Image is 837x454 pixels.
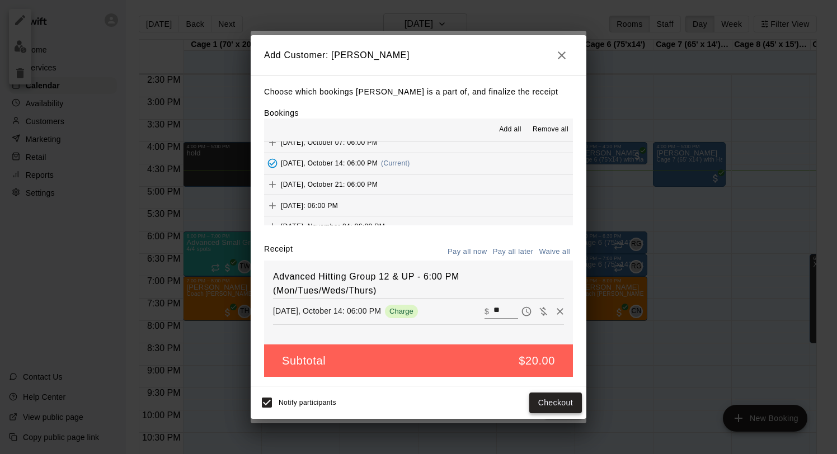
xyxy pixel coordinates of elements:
button: Remove all [528,121,573,139]
button: Pay all later [490,243,537,261]
span: Remove all [533,124,568,135]
button: Remove [552,303,568,320]
span: Add [264,201,281,209]
span: Add all [499,124,521,135]
h2: Add Customer: [PERSON_NAME] [251,35,586,75]
span: [DATE], October 14: 06:00 PM [281,159,378,167]
span: Add [264,222,281,230]
p: [DATE], October 14: 06:00 PM [273,305,381,316]
button: Checkout [529,392,582,413]
span: [DATE], November 04: 06:00 PM [281,223,385,230]
h6: Advanced Hitting Group 12 & UP - 6:00 PM (Mon/Tues/Weds/Thurs) [273,269,564,298]
span: Waive payment [535,306,552,315]
span: Add [264,179,281,188]
span: Pay later [518,306,535,315]
button: Waive all [536,243,573,261]
span: Charge [385,307,418,315]
span: Add [264,138,281,146]
span: (Current) [381,159,410,167]
button: Added - Collect Payment [264,155,281,172]
button: Add[DATE], October 07: 06:00 PM [264,132,573,153]
button: Add[DATE], October 21: 06:00 PM [264,174,573,195]
button: Add all [492,121,528,139]
span: [DATE]: 06:00 PM [281,201,338,209]
label: Receipt [264,243,293,261]
p: Choose which bookings [PERSON_NAME] is a part of, and finalize the receipt [264,85,573,99]
h5: Subtotal [282,353,326,368]
h5: $20.00 [519,353,555,368]
span: Notify participants [279,399,336,407]
span: [DATE], October 21: 06:00 PM [281,180,378,188]
button: Pay all now [445,243,490,261]
button: Add[DATE]: 06:00 PM [264,195,573,216]
span: [DATE], October 07: 06:00 PM [281,138,378,146]
button: Added - Collect Payment[DATE], October 14: 06:00 PM(Current) [264,153,573,174]
p: $ [485,306,489,317]
button: Add[DATE], November 04: 06:00 PM [264,216,573,237]
label: Bookings [264,108,299,117]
